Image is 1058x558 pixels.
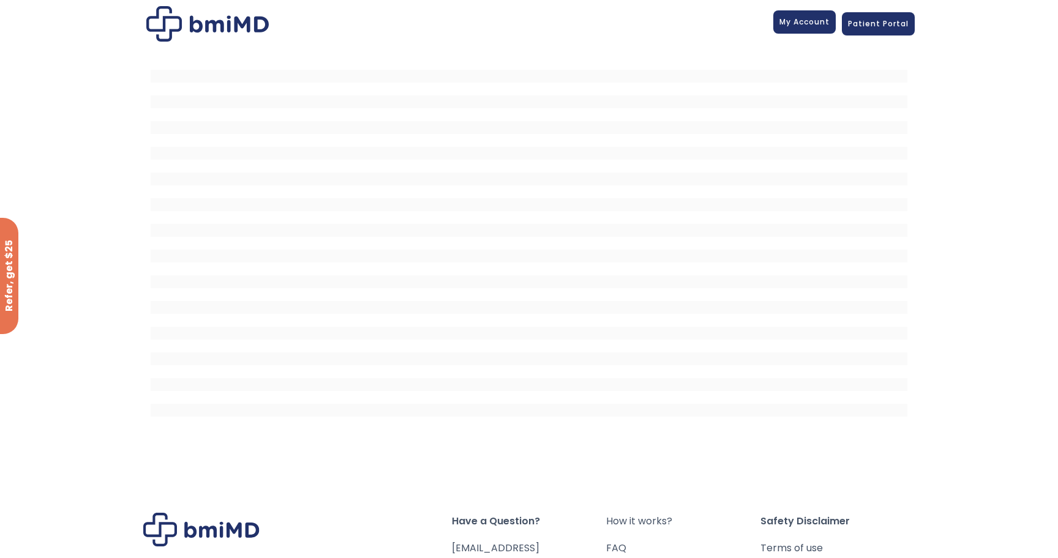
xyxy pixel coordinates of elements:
span: My Account [779,17,830,27]
span: Patient Portal [848,18,909,29]
a: Patient Portal [842,12,915,35]
span: Safety Disclaimer [760,513,915,530]
span: Have a Question? [452,513,606,530]
a: My Account [773,10,836,34]
img: Patient Messaging Portal [146,6,269,42]
a: How it works? [606,513,760,530]
a: Terms of use [760,540,915,557]
iframe: MDI Patient Messaging Portal [151,57,907,424]
a: FAQ [606,540,760,557]
img: Brand Logo [143,513,260,546]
